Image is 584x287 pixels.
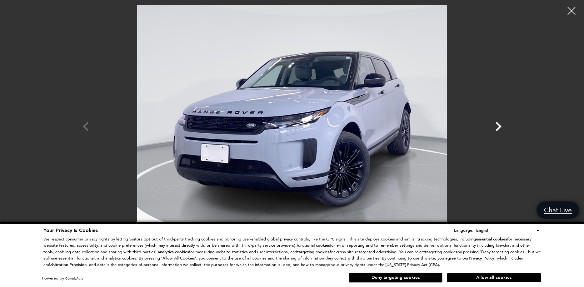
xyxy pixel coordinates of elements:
[43,236,541,268] p: We respect consumer privacy rights by letting visitors opt out of third-party tracking cookies an...
[43,227,98,234] span: Your Privacy & Cookies
[475,227,541,234] select: Language Select
[469,255,494,261] u: Privacy Policy
[48,262,87,268] strong: Arbitration Provision
[105,5,480,237] img: New 2025 Arroios Grey Land Rover S image 1
[297,243,330,248] strong: functional cookies
[537,201,579,219] a: Chat Live
[489,114,508,142] div: Next
[425,249,457,255] strong: targeting cookies
[297,249,330,255] strong: targeting cookies
[42,276,83,280] div: Powered by
[447,273,541,282] button: Allow all cookies
[65,276,83,280] a: ComplyAuto
[541,206,575,214] span: Chat Live
[476,236,507,242] strong: essential cookies
[158,249,189,255] strong: analytics cookies
[454,228,473,232] div: Language:
[349,273,442,283] button: Deny targeting cookies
